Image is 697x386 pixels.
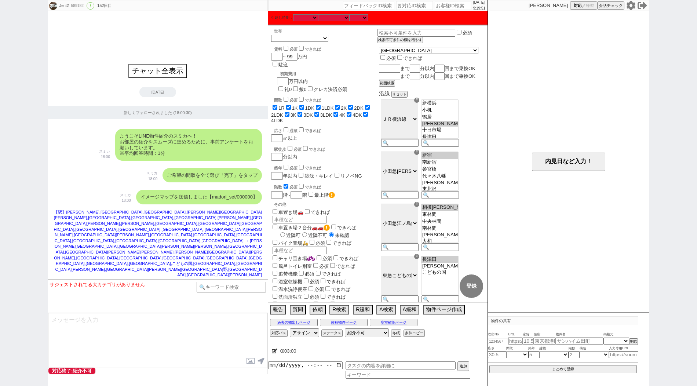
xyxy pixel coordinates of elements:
[293,147,302,152] span: 必須
[422,263,458,269] option: [PERSON_NAME]
[298,47,321,51] label: できれば
[273,247,327,254] input: 車種など
[329,302,355,307] label: できれば
[300,233,327,238] label: 近隣不可
[319,294,346,300] label: できれば
[299,97,304,102] input: できれば
[534,332,556,338] span: 住所
[128,64,187,78] button: チャット全表示
[377,29,455,37] input: 検索不可条件を入力
[445,66,475,71] span: 回まで乗換OK
[291,112,296,118] label: 3K
[379,65,485,72] div: まで 分以内
[329,263,355,269] label: できれば
[423,305,465,314] button: 物件ページ作成
[273,209,277,214] input: 車置き場🚗
[197,282,266,292] input: 🔍キーワード検索
[422,211,458,218] option: 東林間
[346,361,456,369] input: タスクの内容を詳細に
[97,3,112,9] div: 152日目
[422,225,458,232] option: 南林間
[115,129,262,160] div: ようこそLINE物件紹介のスミカへ！ お部屋の紹介をスムーズに進めるために、事前アンケートをお願いしています。 ※平均回答時間：1分
[422,191,459,199] input: 🔍
[284,348,296,354] span: 03:00
[574,3,582,8] span: 対応
[422,127,458,134] option: 十日市場
[305,105,314,111] label: 1DK
[273,294,277,299] input: 洗面所独立
[353,305,373,314] button: R緩和
[333,255,338,260] input: できれば
[404,329,425,337] button: 条件コピー
[274,164,377,171] div: 築年
[422,243,459,251] input: 🔍
[271,225,330,230] label: 車置き場２台分🚗🚗
[139,87,176,97] div: [DATE]
[320,112,332,118] label: 3LDK
[271,15,293,21] label: 引越し時期：
[87,2,94,10] div: !
[314,271,341,277] label: できれば
[489,365,637,373] button: まとめて登録
[273,271,277,276] input: 追焚機能
[414,150,419,155] div: ☓
[278,233,300,238] label: 近隣可
[299,127,304,132] input: できれば
[273,240,277,245] input: バイク置場🛵
[303,146,308,151] input: できれば
[299,184,304,189] input: できれば
[271,263,312,269] label: 風呂トイレ別室
[136,190,262,204] div: イメージマップを送信しました【madori_set/000000】
[273,255,277,260] input: チャリ置き場
[435,1,471,10] input: お客様ID検索
[302,147,325,152] label: できれば
[332,256,358,261] label: できれば
[321,329,343,337] button: ステータス
[391,91,408,98] button: リセット
[414,202,419,207] div: ☓
[289,47,298,51] span: 必須
[532,153,605,171] button: 内見日など入力！
[290,305,306,314] button: 質問
[271,126,377,142] div: ㎡以上
[271,294,302,300] label: 洗面所独立
[322,256,332,261] span: 必須
[381,139,419,147] input: 🔍
[396,55,422,61] label: できれば
[274,183,377,190] div: 階数
[274,96,377,103] div: 間取
[599,3,623,8] span: 会話チェック
[322,105,334,111] label: 1LDK
[422,121,458,127] option: [PERSON_NAME]
[48,106,268,119] div: 新しくフォローされました (18:00:30)
[396,1,433,10] input: 要対応ID検索
[422,218,458,225] option: 中央林間
[422,295,459,303] input: 🔍
[488,351,506,358] input: 30.5
[280,71,347,77] div: 初期費用
[391,329,401,337] button: 冬眠
[314,87,347,92] label: クレカ決済必須
[278,62,288,68] label: 駐込
[99,149,110,154] p: スミカ
[99,154,110,160] p: 18:00
[488,339,508,344] input: 1234567
[523,332,534,338] span: 家賃
[422,269,458,276] option: こどもの国
[271,210,303,215] label: 車置き場🚗
[376,305,396,314] button: A検索
[414,254,419,259] div: ☓
[314,192,335,198] label: 最上階
[422,256,458,263] option: 長津田
[414,98,419,103] div: ☓
[422,152,458,159] option: 新宿
[271,112,283,118] label: 2LDK
[569,346,580,352] span: 階数
[339,112,345,118] label: 4K
[326,240,331,245] input: できれば
[354,105,363,111] label: 2DK
[278,105,285,111] label: 1R
[324,287,350,292] label: できれば
[377,37,423,43] button: 検索不可条件の欄を増やす
[289,185,298,189] span: 必須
